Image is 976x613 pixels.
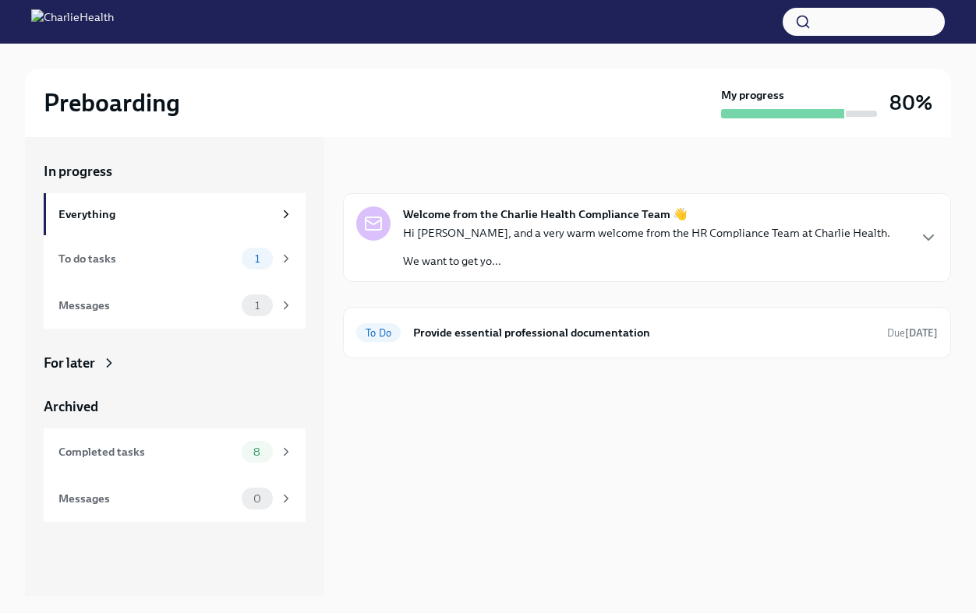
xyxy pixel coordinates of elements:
span: 1 [246,300,269,312]
h6: Provide essential professional documentation [413,324,875,341]
img: CharlieHealth [31,9,114,34]
div: In progress [343,162,412,181]
span: September 8th, 2025 07:00 [887,326,938,340]
a: Archived [44,397,306,416]
div: To do tasks [58,250,235,267]
div: Messages [58,297,235,314]
a: Everything [44,193,306,235]
h2: Preboarding [44,87,180,118]
span: Due [887,327,938,339]
div: Messages [58,490,235,507]
p: Hi [PERSON_NAME], and a very warm welcome from the HR Compliance Team at Charlie Health. [403,225,890,241]
span: 8 [244,446,270,458]
span: 0 [244,493,271,505]
a: To do tasks1 [44,235,306,282]
a: In progress [44,162,306,181]
a: Messages0 [44,475,306,522]
div: For later [44,354,95,372]
div: Everything [58,206,273,223]
span: 1 [246,253,269,265]
strong: [DATE] [905,327,938,339]
a: For later [44,354,306,372]
a: To DoProvide essential professional documentationDue[DATE] [356,320,938,345]
div: Completed tasks [58,443,235,460]
a: Completed tasks8 [44,428,306,475]
strong: My progress [721,87,784,103]
p: We want to get yo... [403,253,890,269]
strong: Welcome from the Charlie Health Compliance Team 👋 [403,206,688,222]
span: To Do [356,327,401,339]
a: Messages1 [44,282,306,329]
h3: 80% [889,89,932,117]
